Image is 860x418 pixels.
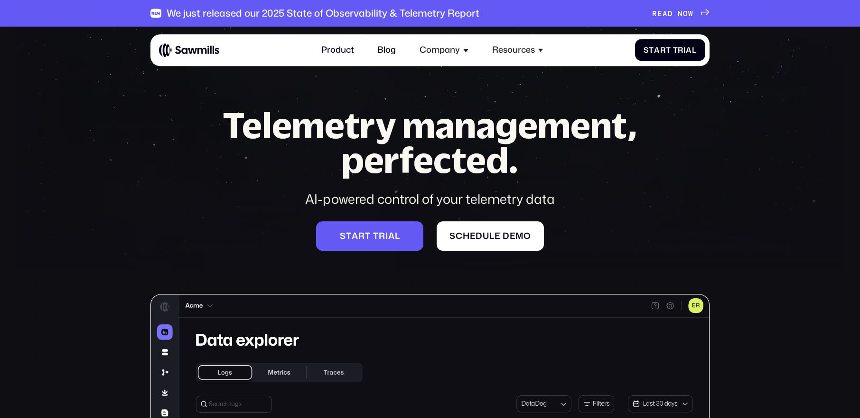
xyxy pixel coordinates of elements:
span: t [649,46,654,55]
span: t [373,231,379,241]
span: l [395,231,400,241]
span: a [352,231,358,241]
span: S [644,46,649,55]
span: O [683,9,688,18]
span: e [495,231,500,241]
span: u [483,231,489,241]
span: r [678,46,683,55]
div: We just released our 2025 State of Observability & Telemetry Report [167,8,479,19]
span: t [666,46,671,55]
span: l [692,46,697,55]
span: i [385,231,388,241]
a: Scheduledemo [437,221,544,251]
a: Blog [371,38,402,62]
span: i [683,46,686,55]
span: W [688,9,693,18]
span: A [663,9,668,18]
div: Resources [492,45,535,56]
div: Company [413,38,475,62]
span: e [470,231,476,241]
span: c [456,231,463,241]
a: Starttrial [316,221,424,251]
div: Resources [486,38,550,62]
div: Company [420,45,460,56]
a: Product [315,38,360,62]
span: h [463,231,470,241]
span: E [657,9,663,18]
span: d [476,231,483,241]
span: d [503,231,510,241]
span: a [654,46,660,55]
h1: Telemetry management, perfected. [202,108,659,178]
a: StartTrial [635,39,705,61]
span: S [449,231,456,241]
span: r [358,231,365,241]
span: m [515,231,523,241]
span: t [365,231,371,241]
span: t [346,231,352,241]
span: a [388,231,395,241]
span: a [686,46,692,55]
span: S [340,231,346,241]
span: D [668,9,673,18]
span: T [673,46,678,55]
span: N [678,9,683,18]
a: READNOW [652,9,710,18]
span: l [489,231,495,241]
div: AI-powered control of your telemetry data [202,190,659,208]
span: o [523,231,531,241]
span: r [660,46,666,55]
span: R [652,9,657,18]
span: r [379,231,385,241]
span: e [510,231,515,241]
